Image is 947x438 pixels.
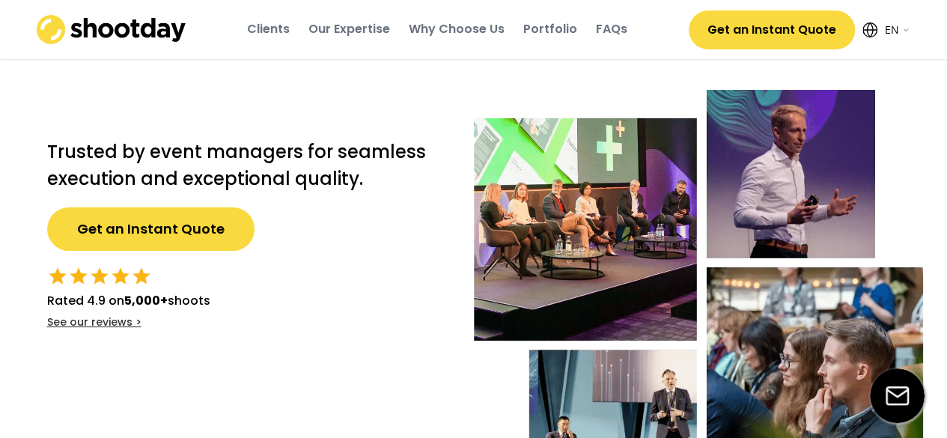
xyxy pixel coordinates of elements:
div: Portfolio [523,21,577,37]
button: star [89,266,110,287]
button: star [110,266,131,287]
button: Get an Instant Quote [689,10,855,49]
img: email-icon%20%281%29.svg [870,368,925,423]
img: shootday_logo.png [37,15,186,44]
div: Why Choose Us [409,21,505,37]
div: Clients [247,21,290,37]
div: FAQs [596,21,627,37]
button: star [47,266,68,287]
img: Icon%20feather-globe%20%281%29.svg [862,22,877,37]
h2: Trusted by event managers for seamless execution and exceptional quality. [47,139,444,192]
div: Our Expertise [308,21,390,37]
button: star [68,266,89,287]
strong: 5,000+ [124,292,168,309]
div: See our reviews > [47,315,141,330]
button: star [131,266,152,287]
button: Get an Instant Quote [47,207,255,251]
div: Rated 4.9 on shoots [47,292,210,310]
